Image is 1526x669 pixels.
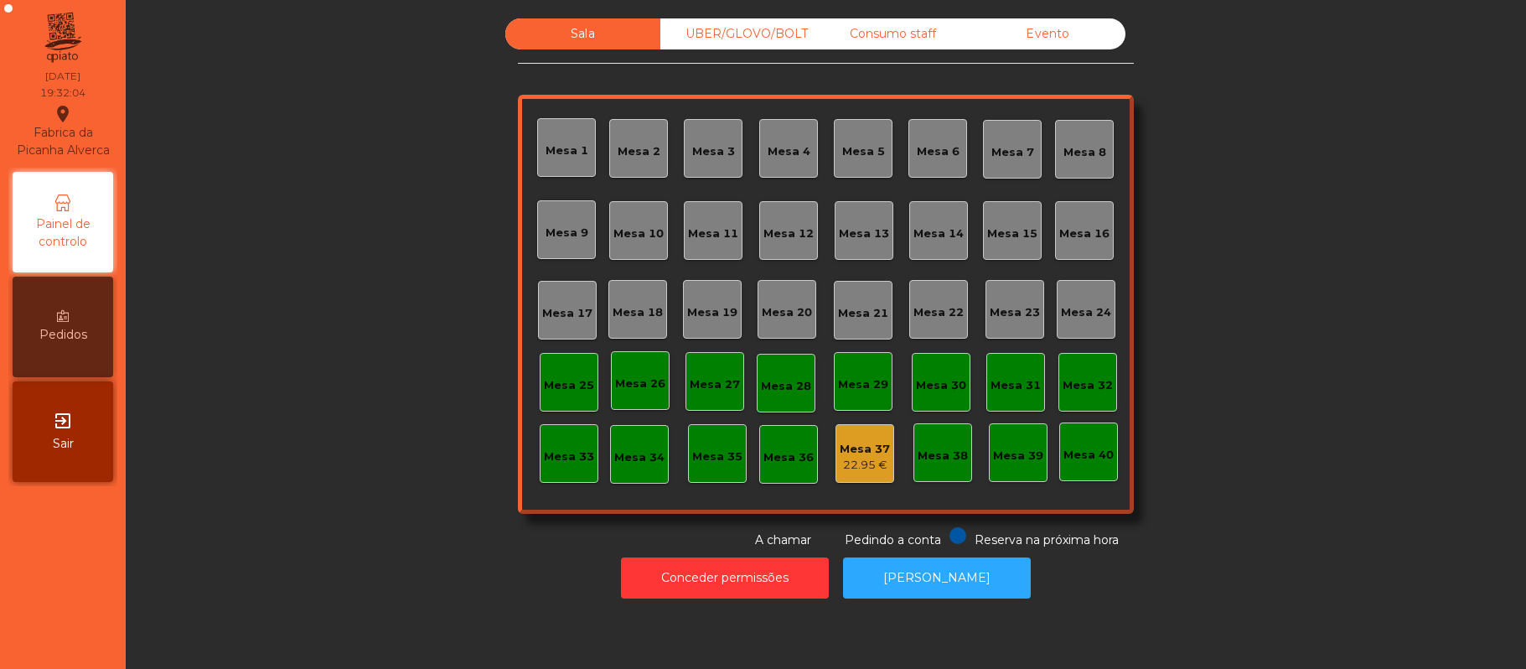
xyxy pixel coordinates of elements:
[1059,226,1110,242] div: Mesa 16
[1063,377,1113,394] div: Mesa 32
[621,557,829,599] button: Conceder permissões
[763,449,814,466] div: Mesa 36
[53,104,73,124] i: location_on
[13,104,112,159] div: Fabrica da Picanha Alverca
[687,304,737,321] div: Mesa 19
[615,376,665,392] div: Mesa 26
[42,8,83,67] img: qpiato
[917,143,960,160] div: Mesa 6
[842,143,885,160] div: Mesa 5
[987,226,1037,242] div: Mesa 15
[755,532,811,547] span: A chamar
[768,143,810,160] div: Mesa 4
[544,377,594,394] div: Mesa 25
[546,143,588,159] div: Mesa 1
[546,225,588,241] div: Mesa 9
[1063,144,1106,161] div: Mesa 8
[17,215,109,251] span: Painel de controlo
[838,376,888,393] div: Mesa 29
[838,305,888,322] div: Mesa 21
[840,441,890,458] div: Mesa 37
[993,448,1043,464] div: Mesa 39
[542,305,592,322] div: Mesa 17
[763,226,814,242] div: Mesa 12
[45,69,80,84] div: [DATE]
[1063,447,1114,464] div: Mesa 40
[916,377,966,394] div: Mesa 30
[692,449,742,465] div: Mesa 35
[614,449,665,466] div: Mesa 34
[618,143,660,160] div: Mesa 2
[840,457,890,474] div: 22.95 €
[544,449,594,465] div: Mesa 33
[843,557,1031,599] button: [PERSON_NAME]
[40,86,85,101] div: 19:32:04
[688,226,738,242] div: Mesa 11
[660,18,815,49] div: UBER/GLOVO/BOLT
[845,532,941,547] span: Pedindo a conta
[839,226,889,242] div: Mesa 13
[913,304,964,321] div: Mesa 22
[613,304,663,321] div: Mesa 18
[53,435,74,453] span: Sair
[692,143,735,160] div: Mesa 3
[613,226,664,242] div: Mesa 10
[975,532,1119,547] span: Reserva na próxima hora
[913,226,964,242] div: Mesa 14
[53,411,73,431] i: exit_to_app
[1061,304,1111,321] div: Mesa 24
[990,304,1040,321] div: Mesa 23
[991,377,1041,394] div: Mesa 31
[505,18,660,49] div: Sala
[918,448,968,464] div: Mesa 38
[39,326,87,344] span: Pedidos
[761,378,811,395] div: Mesa 28
[970,18,1125,49] div: Evento
[762,304,812,321] div: Mesa 20
[690,376,740,393] div: Mesa 27
[815,18,970,49] div: Consumo staff
[991,144,1034,161] div: Mesa 7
